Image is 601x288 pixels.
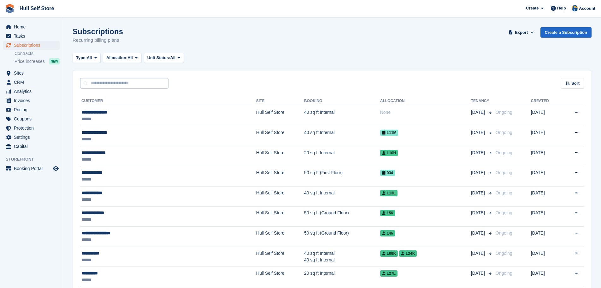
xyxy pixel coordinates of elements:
td: 40 sq ft Internal 40 sq ft Internal [304,247,380,267]
td: 40 sq ft Internal [304,106,380,126]
span: Protection [14,124,52,132]
img: stora-icon-8386f47178a22dfd0bd8f6a31ec36ba5ce8667c1dd55bd0f319d3a0aa187defe.svg [5,4,15,13]
span: Ongoing [496,210,512,215]
a: menu [3,133,60,142]
td: [DATE] [531,247,562,267]
span: All [87,55,92,61]
a: menu [3,124,60,132]
span: [DATE] [471,109,486,116]
span: [DATE] [471,169,486,176]
th: Allocation [380,96,471,106]
img: Hull Self Store [572,5,578,11]
td: Hull Self Store [256,187,304,207]
a: menu [3,32,60,40]
td: [DATE] [531,126,562,146]
span: Invoices [14,96,52,105]
a: Create a Subscription [540,27,592,38]
button: Unit Status: All [144,53,184,63]
a: Price increases NEW [15,58,60,65]
span: Home [14,22,52,31]
span: L24K [399,250,417,257]
span: Ongoing [496,130,512,135]
span: Help [557,5,566,11]
span: Export [515,29,528,36]
a: Preview store [52,165,60,172]
td: [DATE] [531,106,562,126]
td: Hull Self Store [256,106,304,126]
td: 20 sq ft Internal [304,146,380,166]
td: [DATE] [531,166,562,187]
td: Hull Self Store [256,247,304,267]
span: [DATE] [471,210,486,216]
p: Recurring billing plans [73,37,123,44]
span: Create [526,5,539,11]
span: Allocation: [106,55,127,61]
span: 034 [380,170,395,176]
td: 50 sq ft (Ground Floor) [304,227,380,247]
span: All [127,55,133,61]
span: [DATE] [471,150,486,156]
a: menu [3,41,60,50]
td: 50 sq ft (First Floor) [304,166,380,187]
span: Type: [76,55,87,61]
span: Subscriptions [14,41,52,50]
td: Hull Self Store [256,126,304,146]
a: Contracts [15,51,60,57]
a: menu [3,87,60,96]
h1: Subscriptions [73,27,123,36]
span: All [170,55,176,61]
span: [DATE] [471,270,486,277]
td: 40 sq ft Internal [304,126,380,146]
span: Coupons [14,114,52,123]
span: Pricing [14,105,52,114]
th: Tenancy [471,96,493,106]
td: [DATE] [531,267,562,287]
th: Booking [304,96,380,106]
span: CRM [14,78,52,87]
a: Hull Self Store [17,3,56,14]
span: Booking Portal [14,164,52,173]
td: [DATE] [531,206,562,227]
td: Hull Self Store [256,267,304,287]
a: menu [3,142,60,151]
span: Ongoing [496,150,512,155]
span: L11M [380,130,398,136]
th: Created [531,96,562,106]
span: Analytics [14,87,52,96]
a: menu [3,114,60,123]
button: Allocation: All [103,53,141,63]
span: Sort [571,80,580,87]
td: Hull Self Store [256,227,304,247]
button: Export [508,27,535,38]
span: Ongoing [496,170,512,175]
span: Tasks [14,32,52,40]
th: Site [256,96,304,106]
td: Hull Self Store [256,146,304,166]
span: Ongoing [496,230,512,236]
span: Price increases [15,58,45,64]
span: L10H [380,150,398,156]
span: Account [579,5,595,12]
td: 20 sq ft Internal [304,267,380,287]
td: 50 sq ft (Ground Floor) [304,206,380,227]
span: Capital [14,142,52,151]
a: menu [3,164,60,173]
a: menu [3,105,60,114]
span: Ongoing [496,110,512,115]
span: 156 [380,210,395,216]
th: Customer [80,96,256,106]
span: Ongoing [496,190,512,195]
span: [DATE] [471,230,486,236]
span: Sites [14,69,52,77]
span: L13L [380,190,398,196]
td: 40 sq ft Internal [304,187,380,207]
span: Storefront [6,156,63,162]
span: [DATE] [471,250,486,257]
div: NEW [49,58,60,64]
td: [DATE] [531,227,562,247]
a: menu [3,69,60,77]
span: Ongoing [496,271,512,276]
td: [DATE] [531,187,562,207]
span: Ongoing [496,251,512,256]
span: [DATE] [471,190,486,196]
